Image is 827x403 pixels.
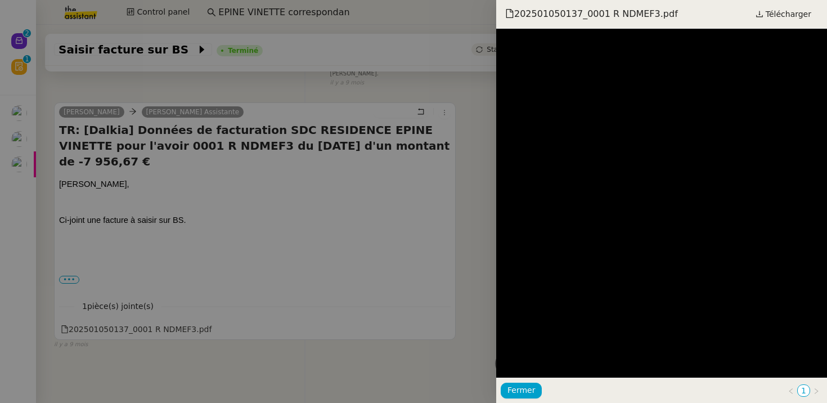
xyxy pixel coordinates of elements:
button: Page précédente [785,384,797,397]
a: 1 [798,385,810,396]
button: Fermer [501,383,542,398]
li: 1 [797,384,810,397]
button: Page suivante [810,384,822,397]
span: Fermer [507,384,535,397]
span: Télécharger [766,7,811,21]
span: 202501050137_0001 R NDMEF3.pdf [505,8,678,20]
a: Télécharger [749,6,818,22]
